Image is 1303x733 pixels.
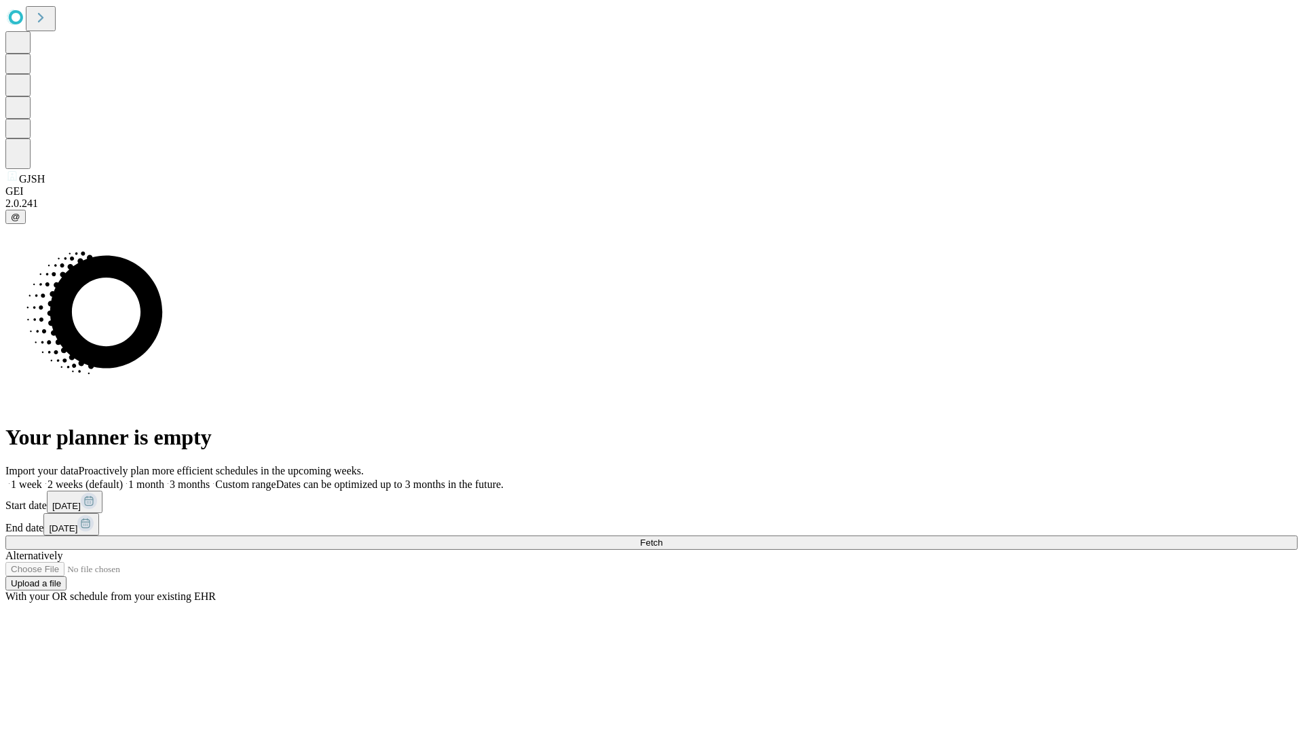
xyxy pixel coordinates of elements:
div: GEI [5,185,1298,198]
button: Upload a file [5,576,67,590]
span: 1 week [11,478,42,490]
span: Custom range [215,478,276,490]
button: Fetch [5,535,1298,550]
button: [DATE] [43,513,99,535]
span: 1 month [128,478,164,490]
button: @ [5,210,26,224]
span: GJSH [19,173,45,185]
span: Alternatively [5,550,62,561]
span: Import your data [5,465,79,476]
h1: Your planner is empty [5,425,1298,450]
span: Dates can be optimized up to 3 months in the future. [276,478,504,490]
span: [DATE] [52,501,81,511]
span: @ [11,212,20,222]
button: [DATE] [47,491,102,513]
div: End date [5,513,1298,535]
span: 3 months [170,478,210,490]
div: 2.0.241 [5,198,1298,210]
span: Proactively plan more efficient schedules in the upcoming weeks. [79,465,364,476]
span: With your OR schedule from your existing EHR [5,590,216,602]
span: 2 weeks (default) [48,478,123,490]
span: [DATE] [49,523,77,533]
span: Fetch [640,538,662,548]
div: Start date [5,491,1298,513]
